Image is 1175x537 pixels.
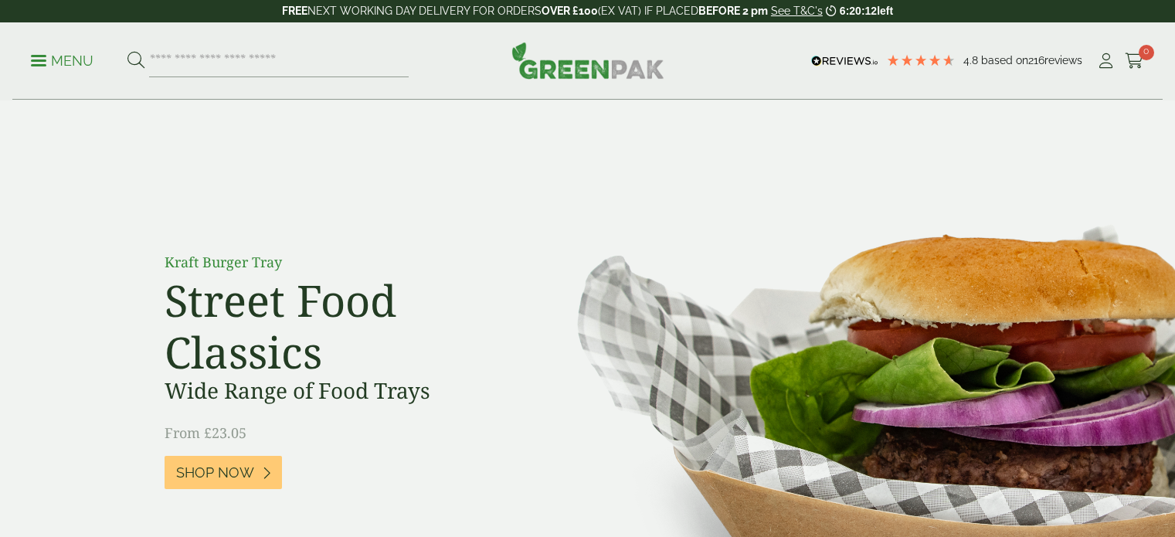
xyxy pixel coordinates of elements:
[1139,45,1154,60] span: 0
[840,5,877,17] span: 6:20:12
[877,5,893,17] span: left
[31,52,93,67] a: Menu
[1125,53,1144,69] i: Cart
[282,5,307,17] strong: FREE
[165,423,246,442] span: From £23.05
[1044,54,1082,66] span: reviews
[542,5,598,17] strong: OVER £100
[698,5,768,17] strong: BEFORE 2 pm
[31,52,93,70] p: Menu
[165,456,282,489] a: Shop Now
[981,54,1028,66] span: Based on
[1125,49,1144,73] a: 0
[963,54,981,66] span: 4.8
[511,42,664,79] img: GreenPak Supplies
[176,464,254,481] span: Shop Now
[165,252,512,273] p: Kraft Burger Tray
[165,274,512,378] h2: Street Food Classics
[811,56,878,66] img: REVIEWS.io
[771,5,823,17] a: See T&C's
[165,378,512,404] h3: Wide Range of Food Trays
[886,53,956,67] div: 4.79 Stars
[1096,53,1116,69] i: My Account
[1028,54,1044,66] span: 216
